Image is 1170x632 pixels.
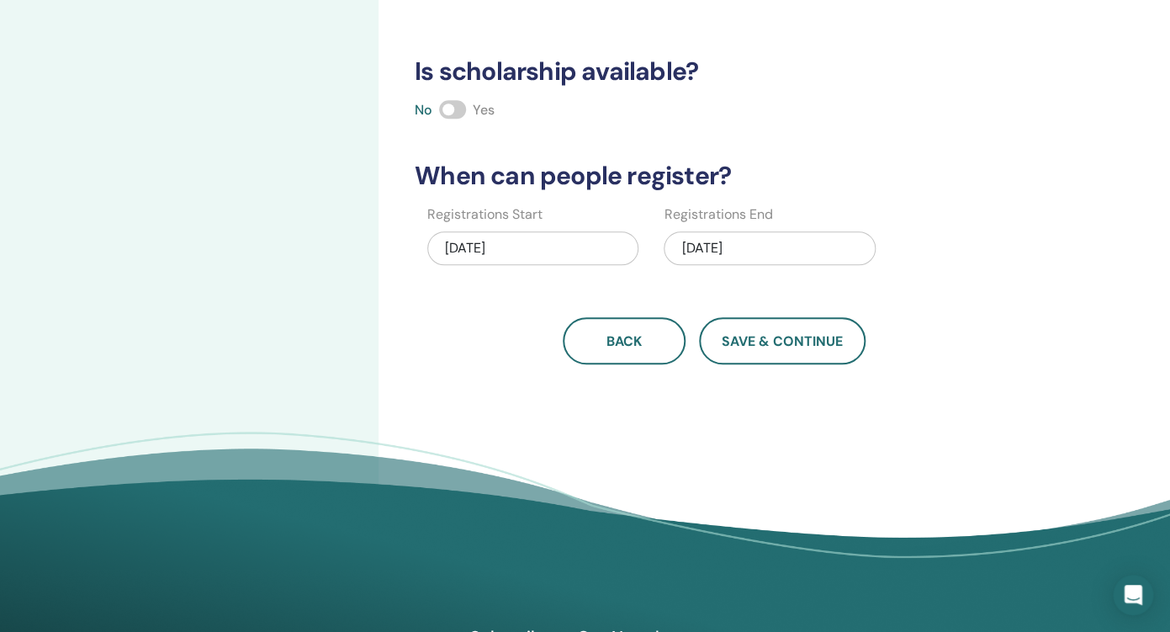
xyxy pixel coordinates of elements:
[427,231,638,265] div: [DATE]
[405,56,1023,87] h3: Is scholarship available?
[563,317,686,364] button: Back
[606,332,642,350] span: Back
[427,204,543,225] label: Registrations Start
[664,204,772,225] label: Registrations End
[405,161,1023,191] h3: When can people register?
[722,332,843,350] span: Save & Continue
[699,317,866,364] button: Save & Continue
[473,101,495,119] span: Yes
[1113,575,1153,615] div: Open Intercom Messenger
[664,231,875,265] div: [DATE]
[415,101,432,119] span: No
